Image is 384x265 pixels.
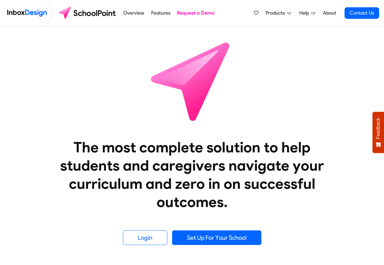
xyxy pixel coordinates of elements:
[376,118,381,139] span: Feedback
[266,9,287,17] span: Products
[321,7,338,19] a: About
[48,138,336,211] heading: The most complete solution to help students and caregivers navigate your curriculum and zero in o...
[149,7,172,19] a: Features
[263,7,294,19] a: Products
[122,7,146,19] a: Overview
[297,7,318,19] a: Help
[56,6,120,20] img: schoolpoint logo
[175,7,216,19] a: Request a Demo
[138,26,247,136] img: icon_schoolpoint.svg
[372,112,384,153] button: Feedback - Show survey
[123,230,167,245] a: Login
[345,7,379,19] a: Contact Us
[172,230,261,245] a: Set Up For Your School
[299,9,311,17] span: Help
